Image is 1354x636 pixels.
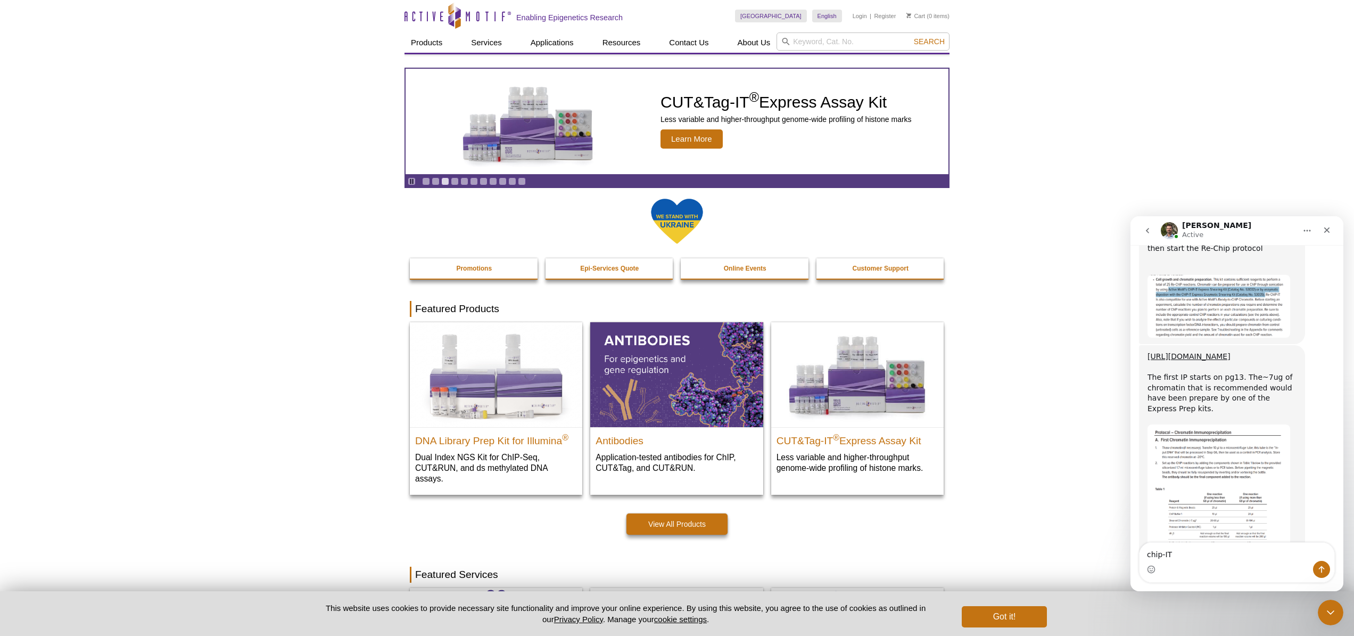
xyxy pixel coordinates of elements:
[661,129,723,149] span: Learn More
[626,513,728,535] a: View All Products
[833,433,839,442] sup: ®
[546,258,674,279] a: Epi-Services Quote
[406,69,948,174] article: CUT&Tag-IT Express Assay Kit
[853,265,909,272] strong: Customer Support
[596,32,647,53] a: Resources
[408,177,416,185] a: Toggle autoplay
[771,322,944,427] img: CUT&Tag-IT® Express Assay Kit
[410,301,944,317] h2: Featured Products
[777,452,938,474] p: Less variable and higher-throughput genome-wide profiling of histone marks​.
[906,12,925,20] a: Cart
[465,32,508,53] a: Services
[962,606,1047,627] button: Got it!
[410,322,582,494] a: DNA Library Prep Kit for Illumina DNA Library Prep Kit for Illumina® Dual Index NGS Kit for ChIP-...
[456,265,492,272] strong: Promotions
[906,10,950,22] li: (0 items)
[777,32,950,51] input: Keyword, Cat. No.
[724,265,766,272] strong: Online Events
[410,258,539,279] a: Promotions
[812,10,842,22] a: English
[410,322,582,427] img: DNA Library Prep Kit for Illumina
[870,10,871,22] li: |
[499,177,507,185] a: Go to slide 9
[524,32,580,53] a: Applications
[307,602,944,625] p: This website uses cookies to provide necessary site functionality and improve your online experie...
[422,177,430,185] a: Go to slide 1
[596,452,757,474] p: Application-tested antibodies for ChIP, CUT&Tag, and CUT&RUN.
[554,615,603,624] a: Privacy Policy
[681,258,810,279] a: Online Events
[580,265,639,272] strong: Epi-Services Quote
[777,430,938,446] h2: CUT&Tag-IT Express Assay Kit
[661,94,912,110] h2: CUT&Tag-IT Express Assay Kit
[663,32,715,53] a: Contact Us
[1318,600,1343,625] iframe: Intercom live chat
[562,433,568,442] sup: ®
[441,177,449,185] a: Go to slide 3
[590,322,763,484] a: All Antibodies Antibodies Application-tested antibodies for ChIP, CUT&Tag, and CUT&RUN.
[415,430,577,446] h2: DNA Library Prep Kit for Illumina
[480,177,488,185] a: Go to slide 7
[432,177,440,185] a: Go to slide 2
[410,567,944,583] h2: Featured Services
[661,115,912,124] p: Less variable and higher-throughput genome-wide profiling of histone marks
[596,430,757,446] h2: Antibodies
[460,177,468,185] a: Go to slide 5
[518,177,526,185] a: Go to slide 11
[508,177,516,185] a: Go to slide 10
[735,10,807,22] a: [GEOGRAPHIC_DATA]
[1130,216,1343,591] iframe: To enrich screen reader interactions, please activate Accessibility in Grammarly extension settings
[650,198,704,245] img: We Stand With Ukraine
[816,258,945,279] a: Customer Support
[911,37,948,46] button: Search
[874,12,896,20] a: Register
[906,13,911,18] img: Your Cart
[451,177,459,185] a: Go to slide 4
[489,177,497,185] a: Go to slide 8
[406,69,948,174] a: CUT&Tag-IT Express Assay Kit CUT&Tag-IT®Express Assay Kit Less variable and higher-throughput gen...
[914,37,945,46] span: Search
[771,322,944,484] a: CUT&Tag-IT® Express Assay Kit CUT&Tag-IT®Express Assay Kit Less variable and higher-throughput ge...
[590,322,763,427] img: All Antibodies
[749,89,759,104] sup: ®
[516,13,623,22] h2: Enabling Epigenetics Research
[440,63,616,180] img: CUT&Tag-IT Express Assay Kit
[731,32,777,53] a: About Us
[470,177,478,185] a: Go to slide 6
[853,12,867,20] a: Login
[654,615,707,624] button: cookie settings
[415,452,577,484] p: Dual Index NGS Kit for ChIP-Seq, CUT&RUN, and ds methylated DNA assays.
[404,32,449,53] a: Products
